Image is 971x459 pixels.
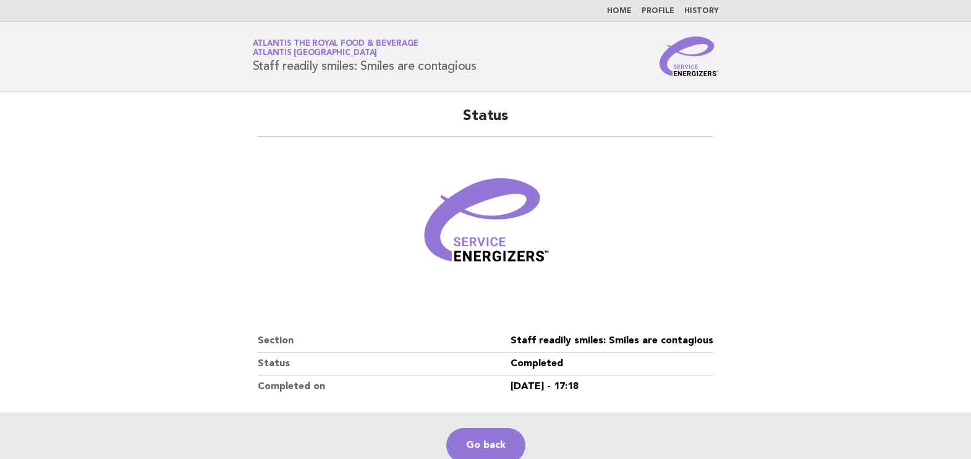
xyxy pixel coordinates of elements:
a: Home [607,7,632,15]
h1: Staff readily smiles: Smiles are contagious [253,40,477,72]
dt: Section [258,330,511,353]
h2: Status [258,106,714,137]
a: History [684,7,719,15]
dd: [DATE] - 17:18 [511,375,713,398]
img: Service Energizers [659,36,719,76]
a: Profile [642,7,674,15]
a: Atlantis the Royal Food & BeverageAtlantis [GEOGRAPHIC_DATA] [253,40,419,57]
dt: Status [258,353,511,375]
span: Atlantis [GEOGRAPHIC_DATA] [253,49,378,58]
dt: Completed on [258,375,511,398]
dd: Staff readily smiles: Smiles are contagious [511,330,713,353]
dd: Completed [511,353,713,375]
img: Verified [412,152,560,300]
